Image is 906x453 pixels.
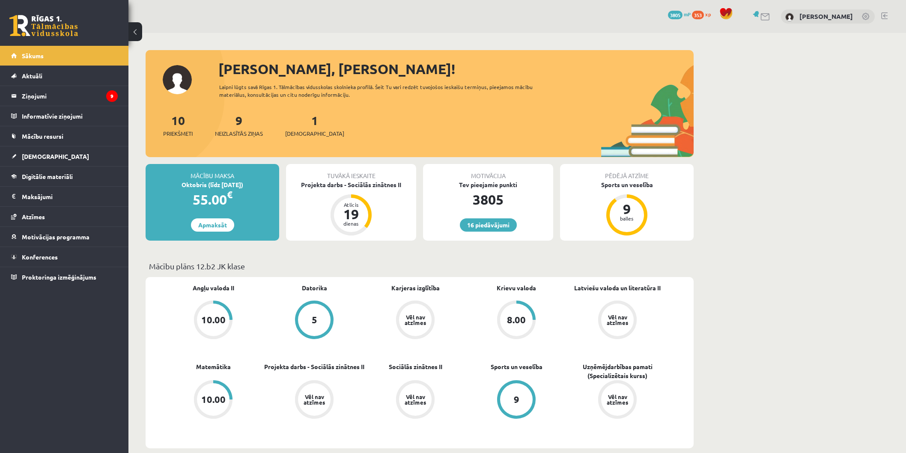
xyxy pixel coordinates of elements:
a: Proktoringa izmēģinājums [11,267,118,287]
span: 3805 [668,11,682,19]
div: Pēdējā atzīme [560,164,694,180]
i: 9 [106,90,118,102]
a: 9Neizlasītās ziņas [215,113,263,138]
a: Datorika [302,283,327,292]
span: Digitālie materiāli [22,173,73,180]
a: 10.00 [163,380,264,420]
a: 10Priekšmeti [163,113,193,138]
span: mP [684,11,691,18]
div: Laipni lūgts savā Rīgas 1. Tālmācības vidusskolas skolnieka profilā. Šeit Tu vari redzēt tuvojošo... [219,83,548,98]
a: 16 piedāvājumi [460,218,517,232]
div: Vēl nav atzīmes [302,394,326,405]
a: Maksājumi [11,187,118,206]
img: Sigurds Kozlovskis [785,13,794,21]
a: Matemātika [196,362,231,371]
a: Konferences [11,247,118,267]
a: Vēl nav atzīmes [365,380,466,420]
a: Atzīmes [11,207,118,226]
a: Informatīvie ziņojumi [11,106,118,126]
a: 353 xp [692,11,715,18]
a: Projekta darbs - Sociālās zinātnes II [264,362,364,371]
div: Tuvākā ieskaite [286,164,416,180]
a: 10.00 [163,301,264,341]
a: Angļu valoda II [193,283,234,292]
span: Sākums [22,52,44,60]
span: 353 [692,11,704,19]
a: Ziņojumi9 [11,86,118,106]
a: Mācību resursi [11,126,118,146]
span: [DEMOGRAPHIC_DATA] [285,129,344,138]
span: Konferences [22,253,58,261]
a: [DEMOGRAPHIC_DATA] [11,146,118,166]
a: Vēl nav atzīmes [567,301,668,341]
a: Karjeras izglītība [391,283,440,292]
div: 9 [614,202,640,216]
a: 3805 mP [668,11,691,18]
span: Priekšmeti [163,129,193,138]
div: Atlicis [338,202,364,207]
legend: Ziņojumi [22,86,118,106]
div: Projekta darbs - Sociālās zinātnes II [286,180,416,189]
span: xp [705,11,711,18]
div: dienas [338,221,364,226]
a: Uzņēmējdarbības pamati (Specializētais kurss) [567,362,668,380]
a: 1[DEMOGRAPHIC_DATA] [285,113,344,138]
span: [DEMOGRAPHIC_DATA] [22,152,89,160]
div: Mācību maksa [146,164,279,180]
a: 9 [466,380,567,420]
span: € [227,188,232,201]
a: Apmaksāt [191,218,234,232]
div: Vēl nav atzīmes [403,394,427,405]
div: 9 [514,395,519,404]
a: Sports un veselība [491,362,542,371]
span: Mācību resursi [22,132,63,140]
div: Tev pieejamie punkti [423,180,553,189]
div: Vēl nav atzīmes [605,314,629,325]
a: Krievu valoda [497,283,536,292]
legend: Maksājumi [22,187,118,206]
a: Motivācijas programma [11,227,118,247]
div: Vēl nav atzīmes [403,314,427,325]
p: Mācību plāns 12.b2 JK klase [149,260,690,272]
div: Vēl nav atzīmes [605,394,629,405]
div: 19 [338,207,364,221]
a: 5 [264,301,365,341]
div: [PERSON_NAME], [PERSON_NAME]! [218,59,694,79]
div: Sports un veselība [560,180,694,189]
a: Latviešu valoda un literatūra II [574,283,661,292]
a: [PERSON_NAME] [799,12,853,21]
div: Oktobris (līdz [DATE]) [146,180,279,189]
span: Neizlasītās ziņas [215,129,263,138]
div: 5 [312,315,317,325]
a: Rīgas 1. Tālmācības vidusskola [9,15,78,36]
legend: Informatīvie ziņojumi [22,106,118,126]
span: Proktoringa izmēģinājums [22,273,96,281]
span: Motivācijas programma [22,233,89,241]
a: Vēl nav atzīmes [567,380,668,420]
div: 8.00 [507,315,526,325]
a: Aktuāli [11,66,118,86]
div: Motivācija [423,164,553,180]
div: 10.00 [201,395,226,404]
a: Sociālās zinātnes II [389,362,442,371]
span: Aktuāli [22,72,42,80]
div: 55.00 [146,189,279,210]
a: Sākums [11,46,118,66]
span: Atzīmes [22,213,45,221]
a: Sports un veselība 9 balles [560,180,694,237]
a: Vēl nav atzīmes [264,380,365,420]
a: Projekta darbs - Sociālās zinātnes II Atlicis 19 dienas [286,180,416,237]
div: balles [614,216,640,221]
div: 3805 [423,189,553,210]
a: Digitālie materiāli [11,167,118,186]
div: 10.00 [201,315,226,325]
a: 8.00 [466,301,567,341]
a: Vēl nav atzīmes [365,301,466,341]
